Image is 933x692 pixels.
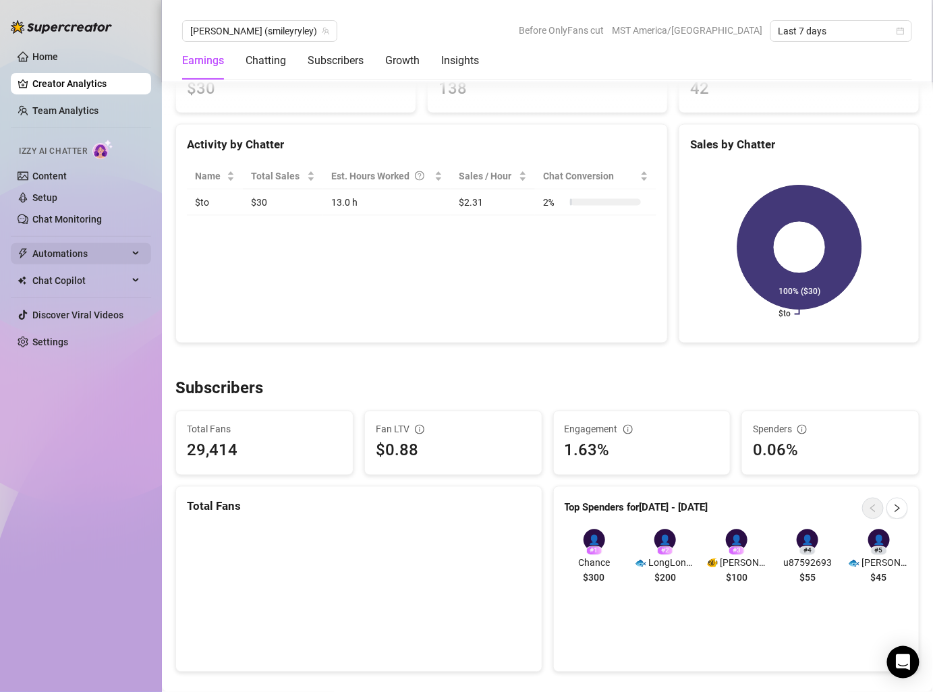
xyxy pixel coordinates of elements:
[11,20,112,34] img: logo-BBDzfeDw.svg
[849,556,909,571] span: 🐟 [PERSON_NAME]
[32,171,67,181] a: Content
[778,556,838,571] span: u87592693
[893,504,902,513] span: right
[175,378,263,400] h3: Subscribers
[586,546,602,556] div: # 1
[887,646,920,679] div: Open Intercom Messenger
[32,310,123,320] a: Discover Viral Videos
[246,53,286,69] div: Chatting
[32,192,57,203] a: Setup
[799,571,816,585] span: $55
[690,76,908,102] div: 42
[182,53,224,69] div: Earnings
[32,337,68,347] a: Settings
[32,73,140,94] a: Creator Analytics
[18,248,28,259] span: thunderbolt
[451,163,535,190] th: Sales / Hour
[415,169,424,183] span: question-circle
[195,169,224,183] span: Name
[243,190,323,216] td: $30
[441,53,479,69] div: Insights
[32,105,98,116] a: Team Analytics
[729,546,745,556] div: # 3
[565,556,625,571] span: Chance
[331,169,432,183] div: Est. Hours Worked
[415,425,424,434] span: info-circle
[32,214,102,225] a: Chat Monitoring
[376,422,531,437] div: Fan LTV
[726,529,747,551] div: 👤
[190,21,329,41] span: RYLEY (smileyryley)
[565,422,720,437] div: Engagement
[871,571,887,585] span: $45
[868,529,890,551] div: 👤
[654,571,676,585] span: $200
[779,310,791,319] text: $to
[565,500,708,517] article: Top Spenders for [DATE] - [DATE]
[519,20,604,40] span: Before OnlyFans cut
[797,529,818,551] div: 👤
[753,438,908,464] div: 0.06%
[612,20,762,40] span: MST America/[GEOGRAPHIC_DATA]
[187,422,342,437] span: Total Fans
[654,529,676,551] div: 👤
[726,571,747,585] span: $100
[690,136,908,154] div: Sales by Chatter
[706,556,767,571] span: 🐠 [PERSON_NAME]
[779,21,904,41] span: Last 7 days
[451,190,535,216] td: $2.31
[535,163,656,190] th: Chat Conversion
[32,51,58,62] a: Home
[657,546,673,556] div: # 2
[322,27,330,35] span: team
[187,163,243,190] th: Name
[459,169,516,183] span: Sales / Hour
[584,529,605,551] div: 👤
[251,169,304,183] span: Total Sales
[187,498,531,516] div: Total Fans
[187,136,656,154] div: Activity by Chatter
[871,546,887,556] div: # 5
[187,438,237,464] div: 29,414
[797,425,807,434] span: info-circle
[897,27,905,35] span: calendar
[187,76,405,102] span: $30
[92,140,113,159] img: AI Chatter
[32,243,128,264] span: Automations
[18,276,26,285] img: Chat Copilot
[543,169,638,183] span: Chat Conversion
[376,438,531,464] div: $0.88
[753,422,908,437] div: Spenders
[187,190,243,216] td: $to
[799,546,816,556] div: # 4
[308,53,364,69] div: Subscribers
[32,270,128,291] span: Chat Copilot
[323,190,451,216] td: 13.0 h
[243,163,323,190] th: Total Sales
[623,425,633,434] span: info-circle
[584,571,605,585] span: $300
[385,53,420,69] div: Growth
[543,195,565,210] span: 2 %
[565,438,720,464] div: 1.63%
[19,145,87,158] span: Izzy AI Chatter
[439,76,656,102] div: 138
[635,556,696,571] span: 🐟 LongLong (fendom cuck)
